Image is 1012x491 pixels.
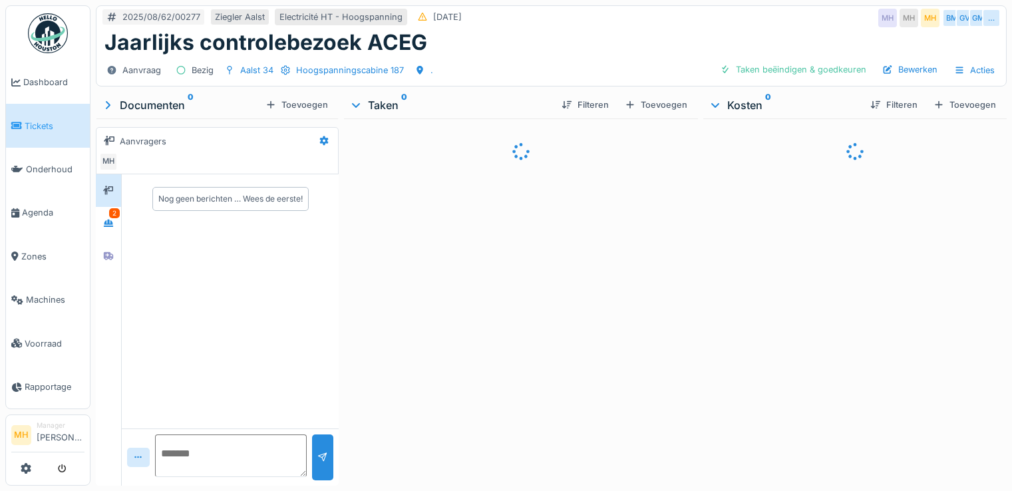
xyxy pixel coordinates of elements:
[25,337,84,350] span: Voorraad
[279,11,403,23] div: Electricité HT - Hoogspanning
[109,208,120,218] div: 2
[6,278,90,321] a: Machines
[982,9,1001,27] div: …
[101,97,260,113] div: Documenten
[433,11,462,23] div: [DATE]
[296,64,404,77] div: Hoogspanningscabine 187
[865,96,923,114] div: Filteren
[21,250,84,263] span: Zones
[928,96,1001,114] div: Toevoegen
[921,9,939,27] div: MH
[6,148,90,191] a: Onderhoud
[948,61,1001,80] div: Acties
[26,163,84,176] span: Onderhoud
[619,96,693,114] div: Toevoegen
[26,293,84,306] span: Machines
[6,104,90,147] a: Tickets
[401,97,407,113] sup: 0
[6,235,90,278] a: Zones
[99,152,118,171] div: MH
[709,97,860,113] div: Kosten
[188,97,194,113] sup: 0
[192,64,214,77] div: Bezig
[104,30,427,55] h1: Jaarlijks controlebezoek ACEG
[878,9,897,27] div: MH
[25,120,84,132] span: Tickets
[765,97,771,113] sup: 0
[556,96,614,114] div: Filteren
[22,206,84,219] span: Agenda
[6,365,90,409] a: Rapportage
[23,76,84,88] span: Dashboard
[715,61,872,79] div: Taken beëindigen & goedkeuren
[122,64,161,77] div: Aanvraag
[240,64,273,77] div: Aalst 34
[349,97,551,113] div: Taken
[120,135,166,148] div: Aanvragers
[11,420,84,452] a: MH Manager[PERSON_NAME]
[260,96,333,114] div: Toevoegen
[28,13,68,53] img: Badge_color-CXgf-gQk.svg
[158,193,303,205] div: Nog geen berichten … Wees de eerste!
[6,61,90,104] a: Dashboard
[25,381,84,393] span: Rapportage
[37,420,84,430] div: Manager
[877,61,943,79] div: Bewerken
[430,64,433,77] div: .
[11,425,31,445] li: MH
[969,9,987,27] div: GM
[6,321,90,365] a: Voorraad
[122,11,200,23] div: 2025/08/62/00277
[900,9,918,27] div: MH
[942,9,961,27] div: BM
[6,191,90,234] a: Agenda
[215,11,265,23] div: Ziegler Aalst
[37,420,84,449] li: [PERSON_NAME]
[955,9,974,27] div: GV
